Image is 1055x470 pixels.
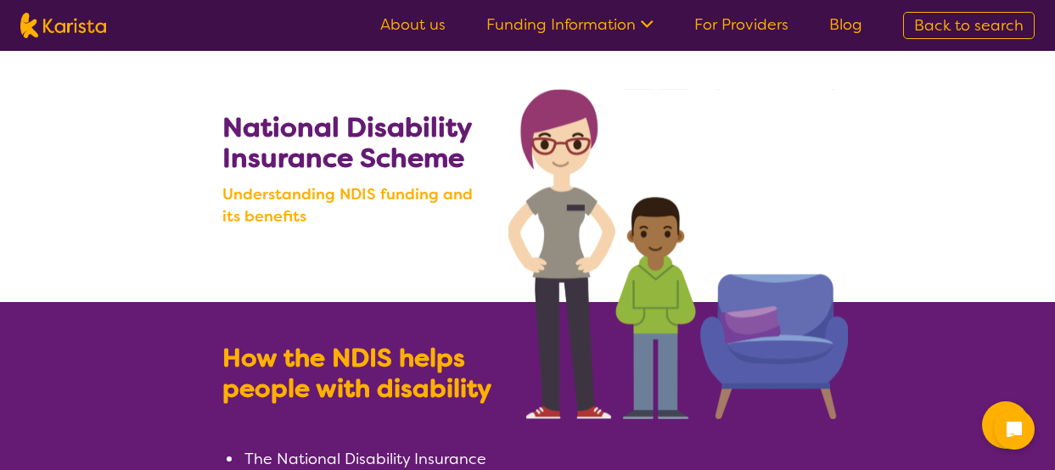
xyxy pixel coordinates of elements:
img: Karista logo [20,13,106,38]
span: Back to search [914,15,1024,36]
a: Blog [829,14,862,35]
b: How the NDIS helps people with disability [222,341,491,406]
a: Funding Information [486,14,654,35]
b: Understanding NDIS funding and its benefits [222,183,493,227]
img: Search NDIS services with Karista [508,89,848,419]
b: National Disability Insurance Scheme [222,109,471,176]
a: About us [380,14,446,35]
a: For Providers [694,14,788,35]
a: Back to search [903,12,1035,39]
button: Channel Menu [982,401,1030,449]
